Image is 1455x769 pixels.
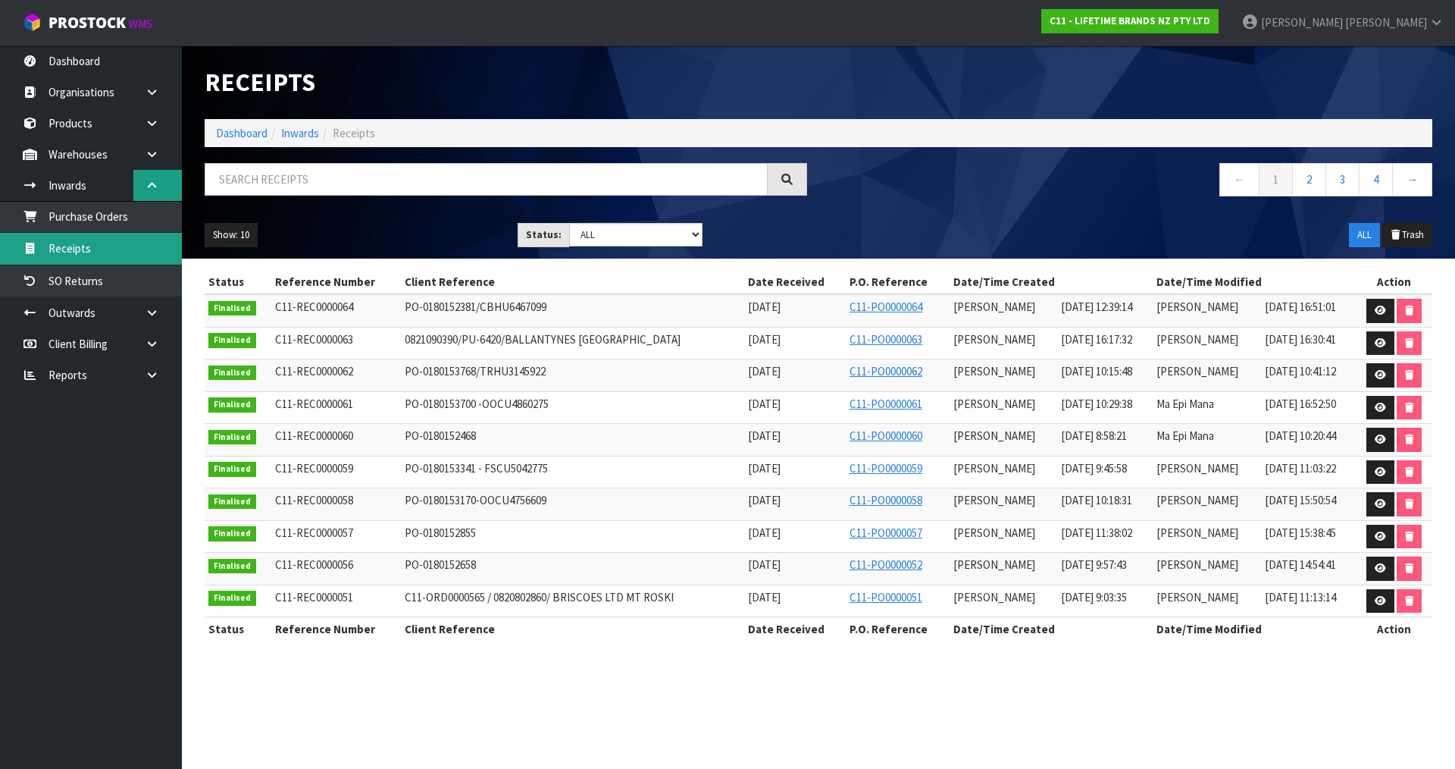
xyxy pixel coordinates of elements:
[275,526,353,540] span: C11-REC0000057
[23,13,42,32] img: cube-alt.png
[405,300,546,314] span: PO-0180152381/CBHU6467099
[1325,163,1360,196] a: 3
[271,270,402,294] th: Reference Number
[1061,461,1127,476] span: [DATE] 9:45:58
[205,223,258,247] button: Show: 10
[953,300,1035,314] span: [PERSON_NAME]
[526,228,562,241] strong: Status:
[275,590,353,604] span: C11-REC0000051
[208,559,256,574] span: Finalised
[950,617,1153,642] th: Date/Time Created
[748,526,781,540] span: [DATE]
[1156,526,1238,540] span: [PERSON_NAME]
[1265,300,1336,314] span: [DATE] 16:51:01
[1356,617,1432,642] th: Action
[205,617,271,642] th: Status
[1153,270,1356,294] th: Date/Time Modified
[216,126,268,140] a: Dashboard
[1061,428,1127,443] span: [DATE] 8:58:21
[208,526,256,541] span: Finalised
[1265,590,1336,604] span: [DATE] 11:13:14
[205,270,271,294] th: Status
[846,617,950,642] th: P.O. Reference
[405,526,476,540] span: PO-0180152855
[1061,397,1132,411] span: [DATE] 10:29:38
[1061,493,1132,507] span: [DATE] 10:18:31
[1153,617,1356,642] th: Date/Time Modified
[1265,461,1336,476] span: [DATE] 11:03:22
[1265,397,1336,411] span: [DATE] 16:52:50
[405,332,681,347] span: 0821090390/PU-6420/BALLANTYNES [GEOGRAPHIC_DATA]
[1156,493,1238,507] span: [PERSON_NAME]
[275,300,353,314] span: C11-REC0000064
[850,526,922,540] a: C11-PO0000057
[748,428,781,443] span: [DATE]
[850,493,922,507] a: C11-PO0000058
[953,364,1035,378] span: [PERSON_NAME]
[275,461,353,476] span: C11-REC0000059
[1265,526,1336,540] span: [DATE] 15:38:45
[1156,428,1214,443] span: Ma Epi Mana
[1265,428,1336,443] span: [DATE] 10:20:44
[953,332,1035,347] span: [PERSON_NAME]
[953,461,1035,476] span: [PERSON_NAME]
[205,68,807,96] h1: Receipts
[405,397,549,411] span: PO-0180153700 -OOCU4860275
[1156,332,1238,347] span: [PERSON_NAME]
[208,366,256,381] span: Finalised
[405,493,546,507] span: PO-0180153170-OOCU4756609
[1061,300,1132,314] span: [DATE] 12:39:14
[208,430,256,445] span: Finalised
[1265,493,1336,507] span: [DATE] 15:50:54
[275,397,353,411] span: C11-REC0000061
[1265,557,1336,572] span: [DATE] 14:54:41
[1356,270,1432,294] th: Action
[1292,163,1326,196] a: 2
[275,364,353,378] span: C11-REC0000062
[48,13,126,33] span: ProStock
[281,126,319,140] a: Inwards
[953,590,1035,604] span: [PERSON_NAME]
[830,163,1432,200] nav: Page navigation
[208,333,256,348] span: Finalised
[1061,557,1127,572] span: [DATE] 9:57:43
[1156,590,1238,604] span: [PERSON_NAME]
[405,461,548,476] span: PO-0180153341 - FSCU5042775
[953,397,1035,411] span: [PERSON_NAME]
[748,493,781,507] span: [DATE]
[953,526,1035,540] span: [PERSON_NAME]
[405,364,546,378] span: PO-0180153768/TRHU3145922
[1345,15,1427,30] span: [PERSON_NAME]
[1156,364,1238,378] span: [PERSON_NAME]
[850,300,922,314] a: C11-PO0000064
[129,17,152,31] small: WMS
[1041,9,1219,33] a: C11 - LIFETIME BRANDS NZ PTY LTD
[744,617,846,642] th: Date Received
[850,557,922,572] a: C11-PO0000052
[846,270,950,294] th: P.O. Reference
[1061,332,1132,347] span: [DATE] 16:17:32
[208,462,256,477] span: Finalised
[275,493,353,507] span: C11-REC0000058
[405,428,476,443] span: PO-0180152468
[401,617,743,642] th: Client Reference
[1061,526,1132,540] span: [DATE] 11:38:02
[1061,364,1132,378] span: [DATE] 10:15:48
[950,270,1153,294] th: Date/Time Created
[850,397,922,411] a: C11-PO0000061
[333,126,375,140] span: Receipts
[1265,332,1336,347] span: [DATE] 16:30:41
[748,397,781,411] span: [DATE]
[401,270,743,294] th: Client Reference
[1219,163,1259,196] a: ←
[850,590,922,604] a: C11-PO0000051
[850,461,922,476] a: C11-PO0000059
[748,461,781,476] span: [DATE]
[1381,223,1432,247] button: Trash
[748,557,781,572] span: [DATE]
[275,332,353,347] span: C11-REC0000063
[205,163,768,196] input: Search receipts
[1156,300,1238,314] span: [PERSON_NAME]
[405,590,674,604] span: C11-ORD0000565 / 0820802860/ BRISCOES LTD MT ROSKI
[953,493,1035,507] span: [PERSON_NAME]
